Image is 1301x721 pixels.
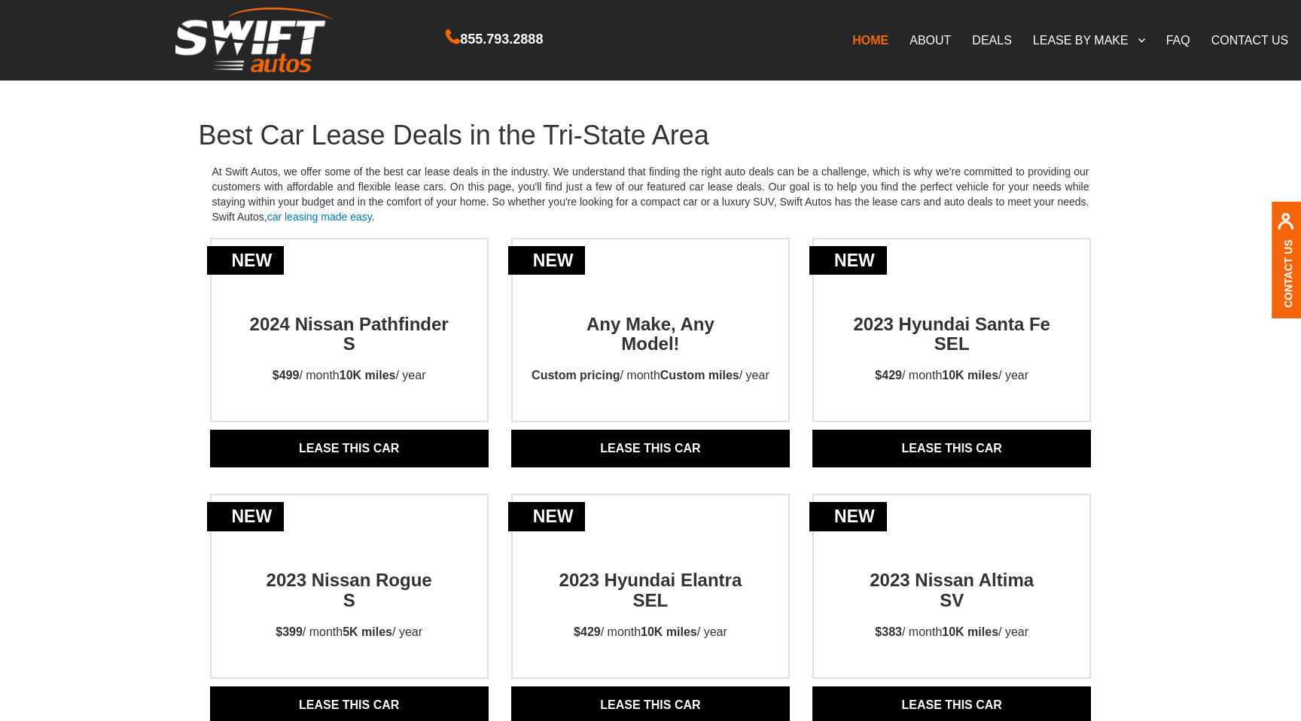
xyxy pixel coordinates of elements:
[1277,213,1294,239] img: contact us, iconuser
[243,543,456,610] h2: 2023 Nissan Rogue S
[861,354,1042,398] p: / month / year
[845,287,1058,354] h2: 2023 Hyundai Santa Fe SEL
[259,354,440,398] p: / month / year
[544,543,757,610] h2: 2023 Hyundai Elantra SEL
[267,211,372,223] a: car leasing made easy
[212,287,487,399] a: new2024 Nissan Pathfinder S$499/ month10K miles/ year
[518,354,783,398] p: / month / year
[1022,24,1156,56] a: LEASE BY MAKE
[460,29,543,50] span: 855.793.2888
[961,24,1022,56] a: DEALS
[175,8,334,73] img: Swift Autos
[812,430,1091,467] a: Lease THIS CAR
[660,369,739,382] strong: Custom miles
[861,610,1042,655] p: / month / year
[942,369,998,382] strong: 10K miles
[262,610,436,655] p: / month / year
[560,610,741,655] p: / month / year
[845,543,1058,610] h2: 2023 Nissan Altima SV
[210,430,489,467] a: Lease THIS CAR
[1156,24,1201,56] a: FAQ
[1201,24,1299,56] a: CONTACT US
[508,246,586,275] div: new
[446,33,543,46] a: 855.793.2888
[273,369,300,382] strong: $499
[340,369,396,382] strong: 10K miles
[207,502,285,531] div: new
[199,151,1103,238] p: At Swift Autos, we offer some of the best car lease deals in the industry. We understand that fin...
[1282,239,1294,308] a: Contact Us
[243,287,456,354] h2: 2024 Nissan Pathfinder S
[513,543,788,655] a: new2023 Hyundai Elantra SEL$429/ month10K miles/ year
[199,120,1103,151] h1: Best Car Lease Deals in the Tri-State Area
[532,369,620,382] strong: Custom pricing
[942,625,998,638] strong: 10K miles
[814,543,1089,655] a: new2023 Nissan AltimaSV$383/ month10K miles/ year
[641,625,697,638] strong: 10K miles
[343,625,392,638] strong: 5K miles
[809,502,887,531] div: new
[511,430,790,467] a: Lease THIS CAR
[212,543,487,655] a: new2023 Nissan RogueS$399/ month5K miles/ year
[207,246,285,275] div: new
[276,625,303,638] strong: $399
[513,287,788,399] a: newAny Make, AnyModel!Custom pricing/ monthCustom miles/ year
[809,246,887,275] div: new
[875,369,902,382] strong: $429
[814,287,1089,399] a: new2023 Hyundai Santa Fe SEL$429/ month10K miles/ year
[842,24,899,56] a: HOME
[544,287,757,354] h2: Any Make, Any Model!
[875,625,902,638] strong: $383
[508,502,586,531] div: new
[899,24,961,56] a: ABOUT
[574,625,601,638] strong: $429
